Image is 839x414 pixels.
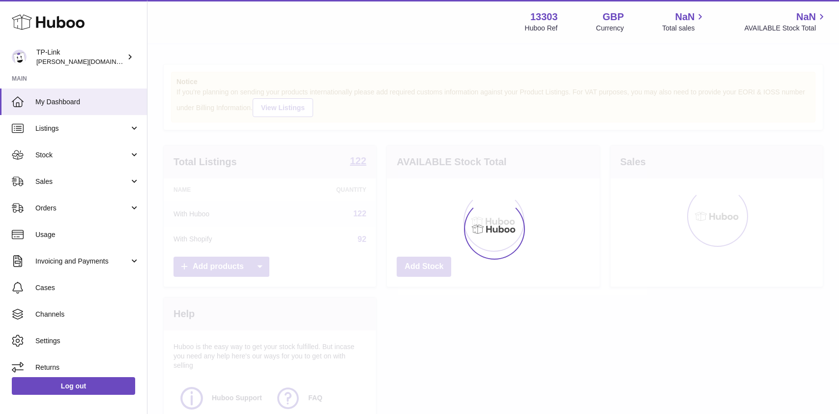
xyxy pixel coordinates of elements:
[35,336,140,346] span: Settings
[35,177,129,186] span: Sales
[35,124,129,133] span: Listings
[35,257,129,266] span: Invoicing and Payments
[662,10,706,33] a: NaN Total sales
[35,310,140,319] span: Channels
[36,58,248,65] span: [PERSON_NAME][DOMAIN_NAME][EMAIL_ADDRESS][DOMAIN_NAME]
[796,10,816,24] span: NaN
[525,24,558,33] div: Huboo Ref
[35,150,129,160] span: Stock
[35,363,140,372] span: Returns
[35,97,140,107] span: My Dashboard
[596,24,624,33] div: Currency
[603,10,624,24] strong: GBP
[530,10,558,24] strong: 13303
[12,377,135,395] a: Log out
[35,204,129,213] span: Orders
[36,48,125,66] div: TP-Link
[744,10,827,33] a: NaN AVAILABLE Stock Total
[12,50,27,64] img: susie.li@tp-link.com
[662,24,706,33] span: Total sales
[35,230,140,239] span: Usage
[744,24,827,33] span: AVAILABLE Stock Total
[35,283,140,293] span: Cases
[675,10,694,24] span: NaN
